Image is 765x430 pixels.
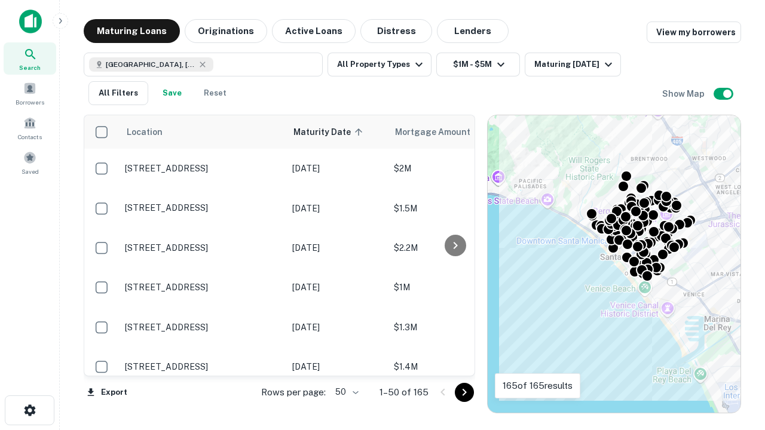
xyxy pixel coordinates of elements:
p: $1.5M [394,202,513,215]
button: Distress [360,19,432,43]
div: 50 [331,383,360,401]
a: Borrowers [4,77,56,109]
button: Maturing Loans [84,19,180,43]
button: Active Loans [272,19,356,43]
a: Contacts [4,112,56,144]
p: $1M [394,281,513,294]
p: 1–50 of 165 [380,385,429,400]
p: Rows per page: [261,385,326,400]
p: [STREET_ADDRESS] [125,242,280,253]
p: [DATE] [292,241,382,254]
button: Save your search to get updates of matches that match your search criteria. [153,81,191,105]
button: Maturing [DATE] [525,53,621,76]
p: [STREET_ADDRESS] [125,322,280,333]
p: [STREET_ADDRESS] [125,361,280,372]
a: Saved [4,146,56,179]
p: [STREET_ADDRESS] [125,202,280,213]
p: [DATE] [292,162,382,175]
a: Search [4,42,56,75]
th: Maturity Date [286,115,388,149]
button: Lenders [437,19,509,43]
p: [STREET_ADDRESS] [125,163,280,174]
p: [DATE] [292,202,382,215]
p: 165 of 165 results [503,379,573,393]
span: Search [19,63,41,72]
span: [GEOGRAPHIC_DATA], [GEOGRAPHIC_DATA], [GEOGRAPHIC_DATA] [106,59,195,70]
p: [DATE] [292,281,382,294]
button: Go to next page [455,383,474,402]
p: [DATE] [292,321,382,334]
p: [DATE] [292,360,382,373]
button: Reset [196,81,234,105]
span: Contacts [18,132,42,142]
button: All Property Types [328,53,432,76]
p: [STREET_ADDRESS] [125,282,280,293]
img: capitalize-icon.png [19,10,42,33]
button: $1M - $5M [436,53,520,76]
span: Maturity Date [293,125,366,139]
p: $2.2M [394,241,513,254]
p: $2M [394,162,513,175]
button: Export [84,383,130,401]
th: Location [119,115,286,149]
span: Saved [22,167,39,176]
span: Mortgage Amount [395,125,486,139]
div: Maturing [DATE] [534,57,616,72]
h6: Show Map [662,87,706,100]
button: Originations [185,19,267,43]
p: $1.3M [394,321,513,334]
th: Mortgage Amount [388,115,519,149]
span: Borrowers [16,97,44,107]
span: Location [126,125,163,139]
div: 0 0 [488,115,740,413]
button: All Filters [88,81,148,105]
a: View my borrowers [647,21,741,43]
iframe: Chat Widget [705,334,765,392]
p: $1.4M [394,360,513,373]
button: [GEOGRAPHIC_DATA], [GEOGRAPHIC_DATA], [GEOGRAPHIC_DATA] [84,53,323,76]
